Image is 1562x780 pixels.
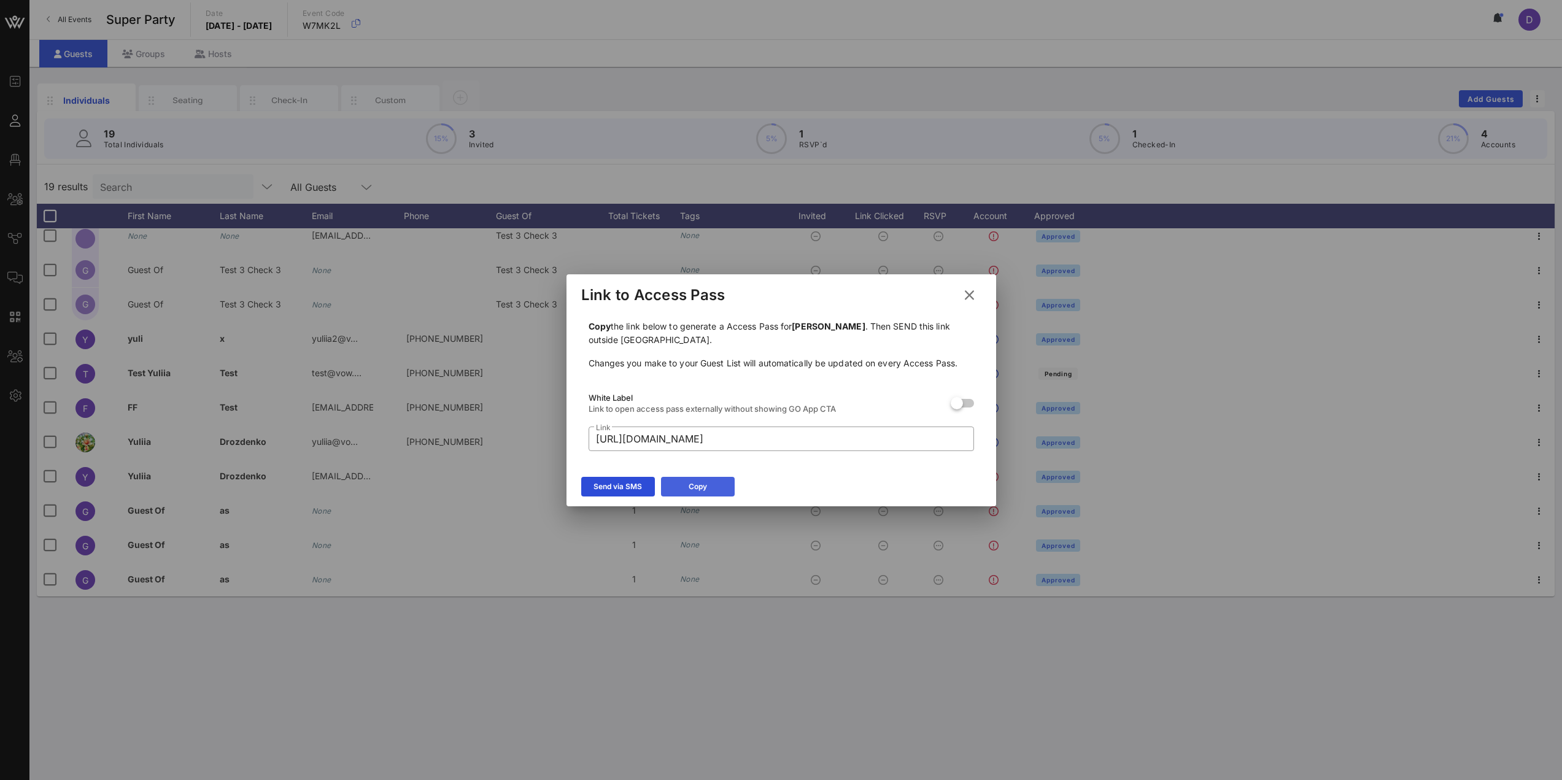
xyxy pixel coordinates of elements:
b: Copy [589,321,611,331]
div: Copy [689,481,707,493]
label: Link [596,423,610,432]
p: the link below to generate a Access Pass for . Then SEND this link outside [GEOGRAPHIC_DATA]. [589,320,974,347]
button: Copy [661,477,735,496]
p: Changes you make to your Guest List will automatically be updated on every Access Pass. [589,357,974,370]
div: Link to Access Pass [581,286,725,304]
div: Send via SMS [593,481,642,493]
button: Send via SMS [581,477,655,496]
div: White Label [589,393,941,403]
div: Link to open access pass externally without showing GO App CTA [589,404,941,414]
b: [PERSON_NAME] [792,321,865,331]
